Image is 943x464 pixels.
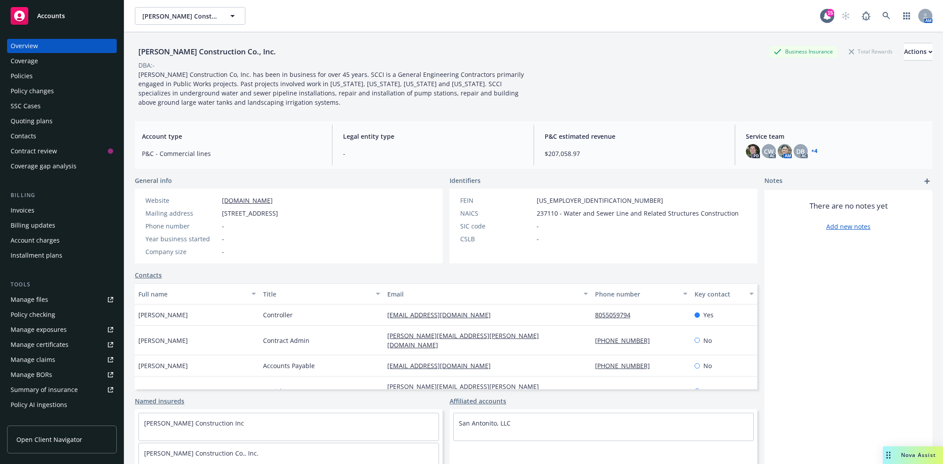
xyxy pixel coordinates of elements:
[826,9,834,17] div: 15
[7,368,117,382] a: Manage BORs
[263,387,291,396] span: President
[11,144,57,158] div: Contract review
[138,361,188,370] span: [PERSON_NAME]
[545,132,724,141] span: P&C estimated revenue
[7,308,117,322] a: Policy checking
[703,387,712,396] span: No
[145,196,218,205] div: Website
[11,368,52,382] div: Manage BORs
[537,209,739,218] span: 237110 - Water and Sewer Line and Related Structures Construction
[7,159,117,173] a: Coverage gap analysis
[387,382,539,400] a: [PERSON_NAME][EMAIL_ADDRESS][PERSON_NAME][DOMAIN_NAME]
[7,280,117,289] div: Tools
[135,396,184,406] a: Named insureds
[764,176,783,186] span: Notes
[809,201,888,211] span: There are no notes yet
[460,234,533,243] div: CSLB
[222,247,224,256] span: -
[904,43,932,60] div: Actions
[826,222,870,231] a: Add new notes
[138,61,155,70] div: DBA: -
[138,289,246,299] div: Full name
[11,99,41,113] div: SSC Cases
[778,144,792,158] img: photo
[144,449,259,457] a: [PERSON_NAME] Construction Co., Inc.
[135,270,162,280] a: Contacts
[7,191,117,200] div: Billing
[7,293,117,307] a: Manage files
[343,149,523,158] span: -
[537,221,539,231] span: -
[37,12,65,19] span: Accounts
[11,84,54,98] div: Policy changes
[11,69,33,83] div: Policies
[595,311,638,319] a: 8055059794
[898,7,916,25] a: Switch app
[387,331,539,349] a: [PERSON_NAME][EMAIL_ADDRESS][PERSON_NAME][DOMAIN_NAME]
[11,39,38,53] div: Overview
[138,387,188,396] span: [PERSON_NAME]
[263,289,371,299] div: Title
[343,132,523,141] span: Legal entity type
[387,361,498,370] a: [EMAIL_ADDRESS][DOMAIN_NAME]
[11,129,36,143] div: Contacts
[883,446,894,464] div: Drag to move
[691,283,757,304] button: Key contact
[7,233,117,247] a: Account charges
[11,218,55,232] div: Billing updates
[460,209,533,218] div: NAICS
[7,383,117,397] a: Summary of insurance
[592,283,691,304] button: Phone number
[545,149,724,158] span: $207,058.97
[11,114,53,128] div: Quoting plans
[145,221,218,231] div: Phone number
[144,419,244,427] a: [PERSON_NAME] Construction Inc
[142,132,321,141] span: Account type
[138,70,526,106] span: [PERSON_NAME] Construction Co, Inc. has been in business for over 45 years. SCCI is a General Eng...
[7,129,117,143] a: Contacts
[7,99,117,113] a: SSC Cases
[904,43,932,61] button: Actions
[883,446,943,464] button: Nova Assist
[764,147,774,156] span: CW
[387,289,578,299] div: Email
[837,7,855,25] a: Start snowing
[7,69,117,83] a: Policies
[145,234,218,243] div: Year business started
[537,196,663,205] span: [US_EMPLOYER_IDENTIFICATION_NUMBER]
[459,419,511,427] a: San Antonito, LLC
[145,247,218,256] div: Company size
[595,387,657,396] a: [PHONE_NUMBER]
[145,209,218,218] div: Mailing address
[703,336,712,345] span: No
[901,451,936,459] span: Nova Assist
[11,323,67,337] div: Manage exposures
[222,221,224,231] span: -
[11,398,67,412] div: Policy AI ingestions
[769,46,837,57] div: Business Insurance
[703,310,714,319] span: Yes
[135,46,279,57] div: [PERSON_NAME] Construction Co., Inc.
[878,7,895,25] a: Search
[7,39,117,53] a: Overview
[7,248,117,262] a: Installment plans
[595,336,657,345] a: [PHONE_NUMBER]
[222,196,273,205] a: [DOMAIN_NAME]
[138,336,188,345] span: [PERSON_NAME]
[263,310,293,319] span: Controller
[7,353,117,367] a: Manage claims
[135,283,260,304] button: Full name
[537,234,539,243] span: -
[7,4,117,28] a: Accounts
[260,283,384,304] button: Title
[387,311,498,319] a: [EMAIL_ADDRESS][DOMAIN_NAME]
[16,435,82,444] span: Open Client Navigator
[222,234,224,243] span: -
[460,196,533,205] div: FEIN
[138,310,188,319] span: [PERSON_NAME]
[796,147,805,156] span: DB
[11,54,38,68] div: Coverage
[11,248,62,262] div: Installment plans
[11,308,55,322] div: Policy checking
[142,149,321,158] span: P&C - Commercial lines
